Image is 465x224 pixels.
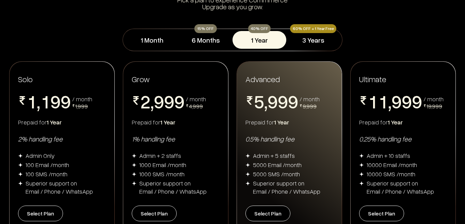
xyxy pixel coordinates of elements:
img: img [132,181,137,186]
div: 5000 SMS /month [253,170,300,178]
div: / month [186,96,206,102]
img: pricing-rupee [359,96,368,105]
div: 10000 Email /month [367,161,417,169]
div: 2% handling fee [18,134,106,143]
span: 2 [368,110,378,129]
img: img [132,163,137,167]
span: 9 [61,92,71,110]
img: img [132,153,137,158]
span: 9 [288,92,298,110]
span: Advanced [245,74,280,84]
img: pricing-rupee [72,104,75,107]
button: Select Plan [359,206,404,221]
img: img [359,153,364,158]
img: img [18,172,23,177]
span: 1 [27,92,37,110]
div: 60% OFF + 1 Year Free [290,24,336,33]
img: img [359,163,364,167]
span: , [264,92,268,113]
img: img [245,181,250,186]
span: 1 [378,92,388,110]
img: img [18,181,23,186]
div: 40% OFF [248,24,271,33]
span: 2 [40,110,50,129]
div: Superior support on Email / Phone / WhatsApp [139,179,207,195]
div: 100 SMS /month [26,170,67,178]
div: Prepaid for [132,118,220,126]
div: / month [300,96,320,102]
img: img [132,172,137,177]
div: 15% OFF [194,24,217,33]
div: 5000 Email /month [253,161,302,169]
button: 1 Month [125,31,179,49]
span: , [388,92,391,113]
span: Grow [132,74,150,84]
img: img [245,172,250,177]
img: img [18,163,23,167]
div: Admin + 10 staffs [367,151,410,160]
span: Ultimate [359,74,386,84]
div: 100 Email /month [26,161,69,169]
img: img [245,163,250,167]
img: pricing-rupee [132,96,140,105]
div: Admin + 5 staffs [253,151,295,160]
span: 1 Year [47,118,62,126]
span: 5 [254,92,264,110]
span: 4,999 [189,102,203,110]
span: 1 Year [388,118,403,126]
span: 9 [278,92,288,110]
div: 0.5% handling fee [245,134,333,143]
span: 2 [140,92,150,110]
img: pricing-rupee [300,104,302,107]
div: / month [423,96,444,102]
span: 19,999 [427,102,442,110]
div: Prepaid for [245,118,333,126]
div: Admin Only [26,151,55,160]
span: 9 [174,92,185,110]
span: 1 [40,92,50,110]
button: Select Plan [245,206,290,221]
button: 1 Year [233,31,286,49]
span: 1,999 [75,102,88,110]
span: , [37,92,40,113]
span: 2 [378,110,388,129]
div: 0.25% handling fee [359,134,447,143]
img: img [359,172,364,177]
img: img [245,153,250,158]
span: , [150,92,154,113]
div: / month [72,96,92,102]
div: 1% handling fee [132,134,220,143]
div: Superior support on Email / Phone / WhatsApp [253,179,320,195]
button: Select Plan [132,206,177,221]
div: Superior support on Email / Phone / WhatsApp [26,179,93,195]
img: pricing-rupee [186,104,189,107]
span: 9 [154,92,164,110]
img: pricing-rupee [245,96,254,105]
img: img [18,153,23,158]
img: img [359,181,364,186]
span: Solo [18,74,33,84]
button: 3 Years [286,31,340,49]
span: 1 [368,92,378,110]
div: Prepaid for [359,118,447,126]
button: Select Plan [18,206,63,221]
span: 9 [391,92,402,110]
span: 9 [268,92,278,110]
div: 1000 SMS /month [139,170,185,178]
span: 9 [402,92,412,110]
div: 10000 SMS /month [367,170,415,178]
div: Superior support on Email / Phone / WhatsApp [367,179,434,195]
img: pricing-rupee [423,104,426,107]
span: 9 [164,92,174,110]
span: 2 [27,110,37,129]
span: 3 [140,110,150,129]
div: 1000 Email /month [139,161,186,169]
button: 6 Months [179,31,233,49]
div: Prepaid for [18,118,106,126]
div: Admin + 2 staffs [139,151,181,160]
span: 1 Year [274,118,289,126]
span: 9 [412,92,422,110]
span: 6 [254,110,264,129]
span: 9 [50,92,61,110]
span: 1 Year [160,118,175,126]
